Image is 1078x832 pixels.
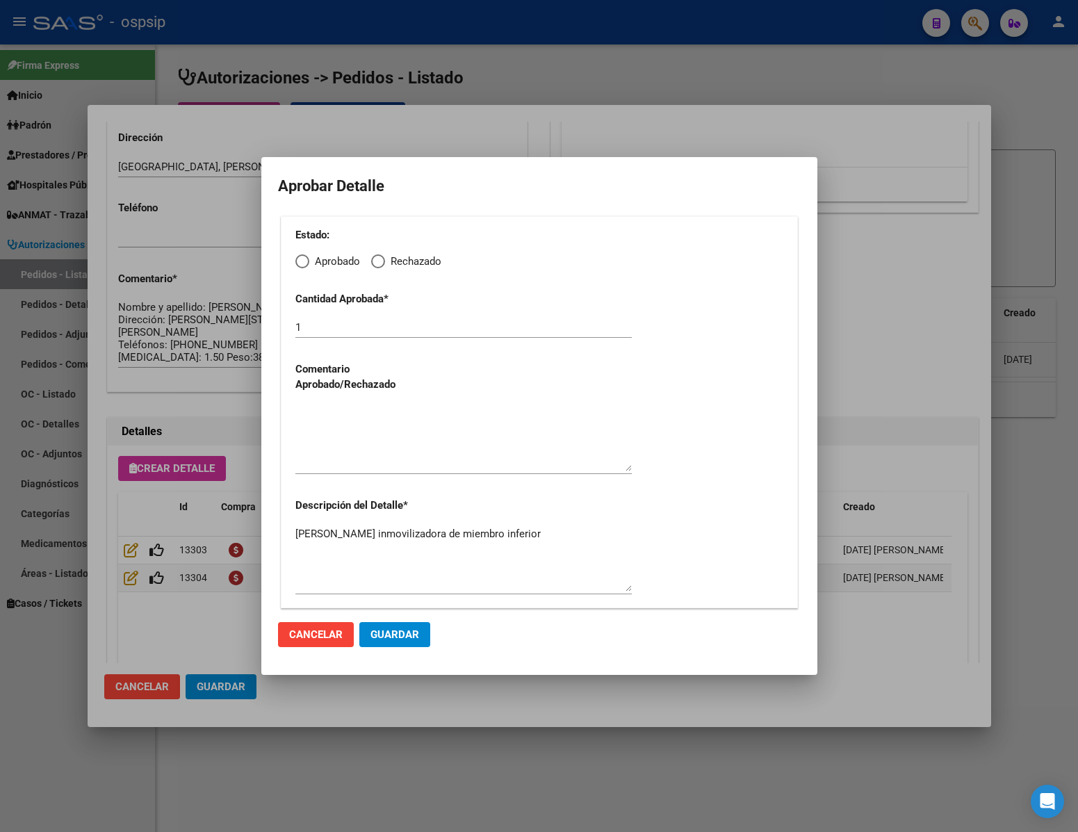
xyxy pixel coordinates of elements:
[295,229,329,241] strong: Estado:
[289,628,343,641] span: Cancelar
[295,498,442,514] p: Descripción del Detalle
[295,361,442,393] p: Comentario Aprobado/Rechazado
[309,254,360,270] span: Aprobado
[385,254,441,270] span: Rechazado
[1031,785,1064,818] div: Open Intercom Messenger
[359,622,430,647] button: Guardar
[370,628,419,641] span: Guardar
[278,622,354,647] button: Cancelar
[295,291,442,307] p: Cantidad Aprobada
[278,173,801,199] h2: Aprobar Detalle
[295,227,783,268] mat-radio-group: Elija una opción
